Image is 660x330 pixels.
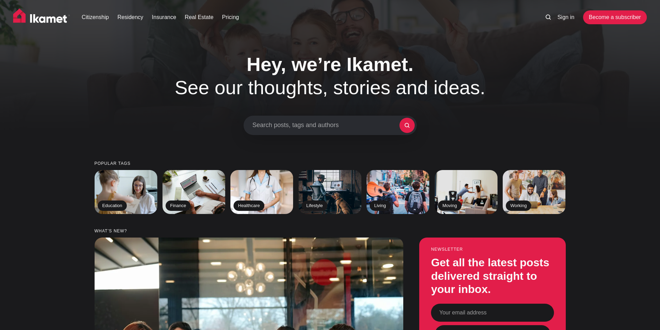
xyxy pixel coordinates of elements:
[370,201,390,211] h2: Living
[299,170,361,214] a: Lifestyle
[95,161,566,166] small: Popular tags
[302,201,327,211] h2: Lifestyle
[438,201,461,211] h2: Moving
[162,170,225,214] a: Finance
[222,13,239,21] a: Pricing
[431,304,554,322] input: Your email address
[234,201,264,211] h2: Healthcare
[431,256,554,296] h3: Get all the latest posts delivered straight to your inbox.
[367,170,429,214] a: Living
[557,13,574,21] a: Sign in
[253,122,399,129] span: Search posts, tags and authors
[583,10,647,24] a: Become a subscriber
[152,13,176,21] a: Insurance
[247,53,413,75] span: Hey, we’re Ikamet.
[13,9,70,26] img: Ikamet home
[117,13,143,21] a: Residency
[503,170,565,214] a: Working
[185,13,213,21] a: Real Estate
[166,201,191,211] h2: Finance
[431,247,554,252] small: Newsletter
[95,229,566,233] small: What’s new?
[82,13,109,21] a: Citizenship
[95,170,157,214] a: Education
[506,201,531,211] h2: Working
[153,53,507,99] h1: See our thoughts, stories and ideas.
[230,170,293,214] a: Healthcare
[98,201,127,211] h2: Education
[435,170,498,214] a: Moving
